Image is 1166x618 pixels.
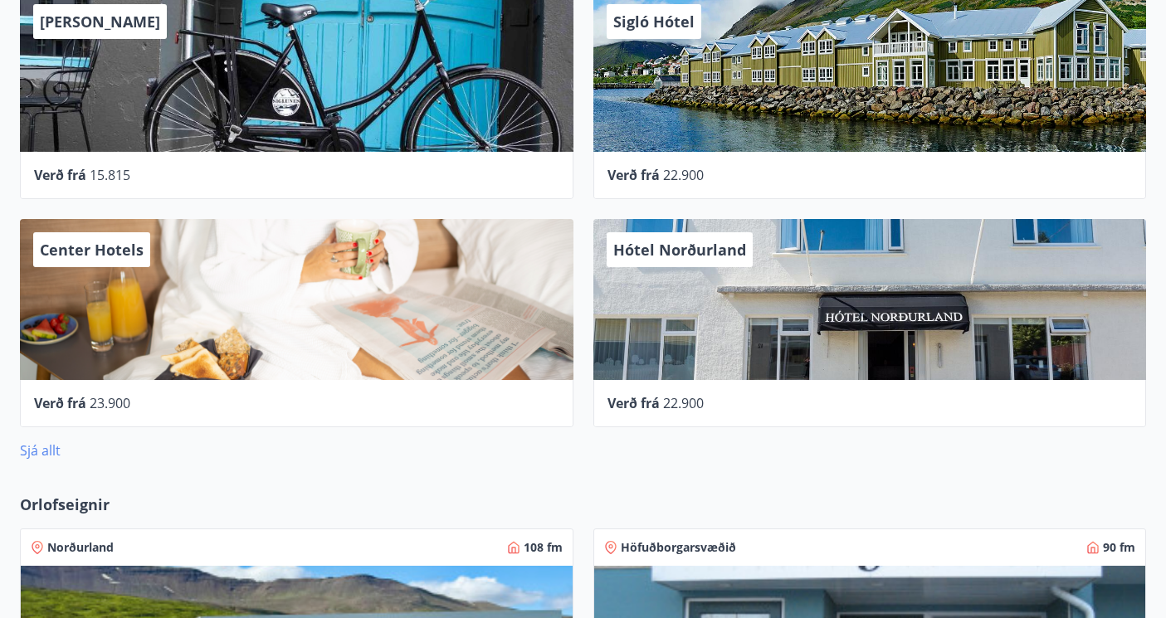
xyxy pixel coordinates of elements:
[20,494,110,515] span: Orlofseignir
[34,166,86,184] span: Verð frá
[621,539,736,556] span: Höfuðborgarsvæðið
[47,539,114,556] span: Norðurland
[90,166,130,184] span: 15.815
[613,240,746,260] span: Hótel Norðurland
[40,12,160,32] span: [PERSON_NAME]
[663,166,704,184] span: 22.900
[1103,539,1135,556] span: 90 fm
[34,394,86,412] span: Verð frá
[613,12,695,32] span: Sigló Hótel
[20,441,61,460] a: Sjá allt
[524,539,563,556] span: 108 fm
[607,394,660,412] span: Verð frá
[663,394,704,412] span: 22.900
[607,166,660,184] span: Verð frá
[40,240,144,260] span: Center Hotels
[90,394,130,412] span: 23.900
